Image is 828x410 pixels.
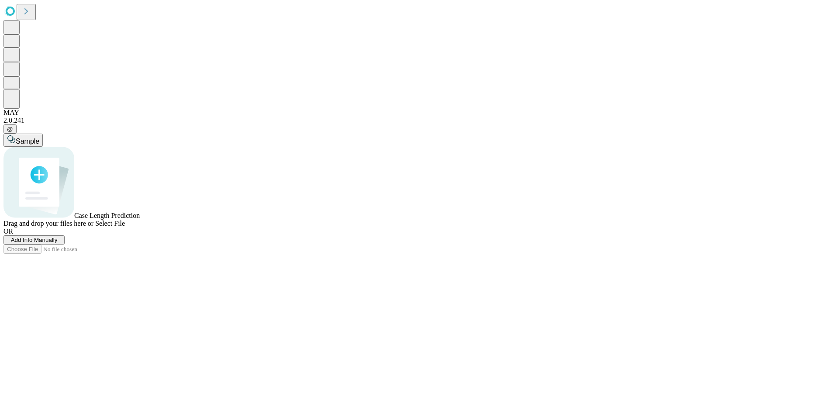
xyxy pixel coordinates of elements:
div: MAY [3,109,825,117]
span: @ [7,126,13,132]
div: 2.0.241 [3,117,825,124]
span: Case Length Prediction [74,212,140,219]
span: OR [3,227,13,235]
button: Sample [3,134,43,147]
button: @ [3,124,17,134]
span: Sample [16,138,39,145]
button: Add Info Manually [3,235,65,245]
span: Drag and drop your files here or [3,220,93,227]
span: Select File [95,220,125,227]
span: Add Info Manually [11,237,58,243]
